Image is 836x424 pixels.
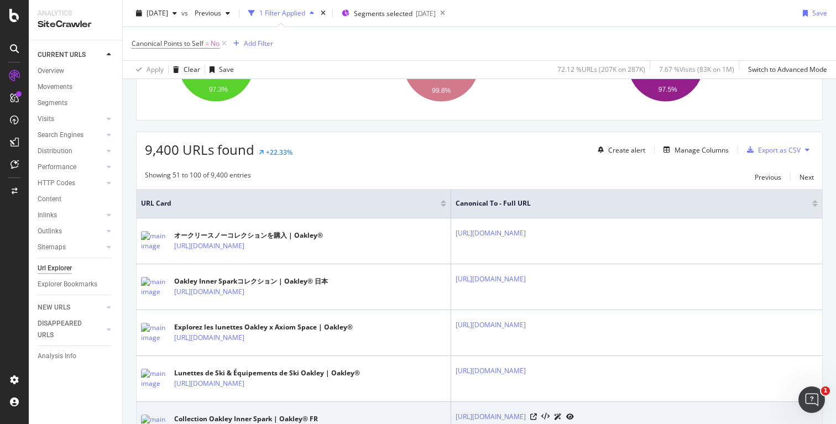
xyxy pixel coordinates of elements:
div: Export as CSV [758,145,801,155]
a: NEW URLS [38,302,103,313]
div: Explorer Bookmarks [38,279,97,290]
a: AI Url Details [554,411,562,422]
div: Oakley Inner Sparkコレクション | Oakley® 日本 [174,276,328,286]
span: Canonical To - Full URL [456,198,796,208]
button: View HTML Source [541,413,550,421]
div: NEW URLS [38,302,70,313]
a: [URL][DOMAIN_NAME] [174,286,244,297]
button: Next [800,170,814,184]
a: [URL][DOMAIN_NAME] [174,378,244,389]
div: Switch to Advanced Mode [748,65,827,74]
div: Movements [38,81,72,93]
a: URL Inspection [566,411,574,422]
div: Previous [755,172,781,182]
img: main image [141,369,169,389]
div: [DATE] [416,9,436,18]
div: HTTP Codes [38,177,75,189]
button: Previous [190,4,234,22]
button: Previous [755,170,781,184]
a: [URL][DOMAIN_NAME] [456,411,526,422]
div: Analysis Info [38,350,76,362]
a: [URL][DOMAIN_NAME] [174,240,244,252]
span: Canonical Points to Self [132,39,203,48]
span: 9,400 URLs found [145,140,254,159]
span: URL Card [141,198,438,208]
span: 1 [821,386,830,395]
div: Explorez les lunettes Oakley x Axiom Space | Oakley® [174,322,353,332]
a: Url Explorer [38,263,114,274]
button: Save [798,4,827,22]
div: 72.12 % URLs ( 207K on 287K ) [557,65,645,74]
iframe: Intercom live chat [798,386,825,413]
a: [URL][DOMAIN_NAME] [456,320,526,331]
a: Visits [38,113,103,125]
div: Search Engines [38,129,83,141]
a: Segments [38,97,114,109]
text: 97.3% [209,86,228,93]
div: Visits [38,113,54,125]
div: Url Explorer [38,263,72,274]
div: A chart. [145,15,362,112]
a: [URL][DOMAIN_NAME] [456,228,526,239]
a: Overview [38,65,114,77]
img: main image [141,231,169,251]
div: +22.33% [266,148,292,157]
a: CURRENT URLS [38,49,103,61]
a: Performance [38,161,103,173]
div: Content [38,193,61,205]
div: Save [219,65,234,74]
div: Performance [38,161,76,173]
button: Clear [169,61,200,78]
a: [URL][DOMAIN_NAME] [456,365,526,376]
button: Export as CSV [743,141,801,159]
a: [URL][DOMAIN_NAME] [174,332,244,343]
div: Manage Columns [675,145,729,155]
a: Sitemaps [38,242,103,253]
div: Clear [184,65,200,74]
a: Inlinks [38,210,103,221]
text: 99.8% [432,87,451,95]
span: No [211,36,220,51]
button: Apply [132,61,164,78]
button: 1 Filter Applied [244,4,318,22]
a: Movements [38,81,114,93]
div: Distribution [38,145,72,157]
div: SiteCrawler [38,18,113,31]
div: times [318,8,328,19]
button: Save [205,61,234,78]
a: Analysis Info [38,350,114,362]
div: Lunettes de Ski & Équipements de Ski Oakley | Oakley® [174,368,360,378]
span: Previous [190,8,221,18]
a: Distribution [38,145,103,157]
text: 97.5% [659,86,677,93]
span: vs [181,8,190,18]
button: Create alert [593,141,645,159]
button: [DATE] [132,4,181,22]
img: main image [141,323,169,343]
button: Add Filter [229,37,273,50]
div: CURRENT URLS [38,49,86,61]
div: 7.67 % Visits ( 83K on 1M ) [659,65,734,74]
span: Segments selected [354,9,412,18]
a: Outlinks [38,226,103,237]
div: Inlinks [38,210,57,221]
div: Sitemaps [38,242,66,253]
span: = [205,39,209,48]
div: Analytics [38,9,113,18]
a: DISAPPEARED URLS [38,318,103,341]
a: Content [38,193,114,205]
div: Collection Oakley Inner Spark | Oakley® FR [174,414,318,424]
a: Search Engines [38,129,103,141]
img: main image [141,277,169,297]
div: Showing 51 to 100 of 9,400 entries [145,170,251,184]
div: Segments [38,97,67,109]
button: Segments selected[DATE] [337,4,436,22]
div: 1 Filter Applied [259,8,305,18]
div: A chart. [594,15,811,112]
div: DISAPPEARED URLS [38,318,93,341]
div: オークリースノーコレクションを購入 | Oakley® [174,231,323,240]
div: Save [812,8,827,18]
a: Explorer Bookmarks [38,279,114,290]
div: Outlinks [38,226,62,237]
a: Visit Online Page [530,413,537,420]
